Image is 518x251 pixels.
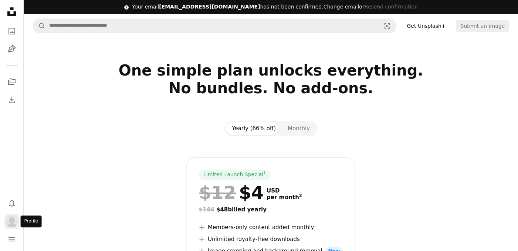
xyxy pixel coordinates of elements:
[132,3,418,11] div: Your email has not been confirmed.
[323,4,417,10] span: or
[199,183,264,202] div: $4
[299,193,302,198] sup: 2
[298,194,304,201] a: 2
[33,19,45,33] button: Search Unsplash
[199,206,214,213] span: $144
[33,61,509,115] h2: One simple plan unlocks everything. No bundles. No add-ons.
[159,4,260,10] span: [EMAIL_ADDRESS][DOMAIN_NAME]
[378,19,396,33] button: Visual search
[4,74,19,89] a: Collections
[226,122,282,135] button: Yearly (66% off)
[4,196,19,211] button: Notifications
[4,92,19,107] a: Download History
[4,4,19,21] a: Home — Unsplash
[267,187,302,194] span: USD
[199,183,236,202] span: $12
[33,19,396,33] form: Find visuals sitewide
[262,171,267,178] a: 1
[323,4,359,10] a: Change email
[199,235,343,244] li: Unlimited royalty-free downloads
[267,194,302,201] span: per month
[199,170,270,180] div: Limited Launch Special
[263,171,266,175] sup: 1
[4,214,19,229] button: Profile
[282,122,316,135] button: Monthly
[4,41,19,56] a: Illustrations
[364,3,417,11] button: Resend confirmation
[4,24,19,39] a: Photos
[456,20,509,32] button: Submit an image
[6,215,18,227] img: Avatar of user Amit Kumar
[199,205,343,214] div: $48 billed yearly
[402,20,450,32] a: Get Unsplash+
[199,223,343,232] li: Members-only content added monthly
[4,232,19,247] button: Menu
